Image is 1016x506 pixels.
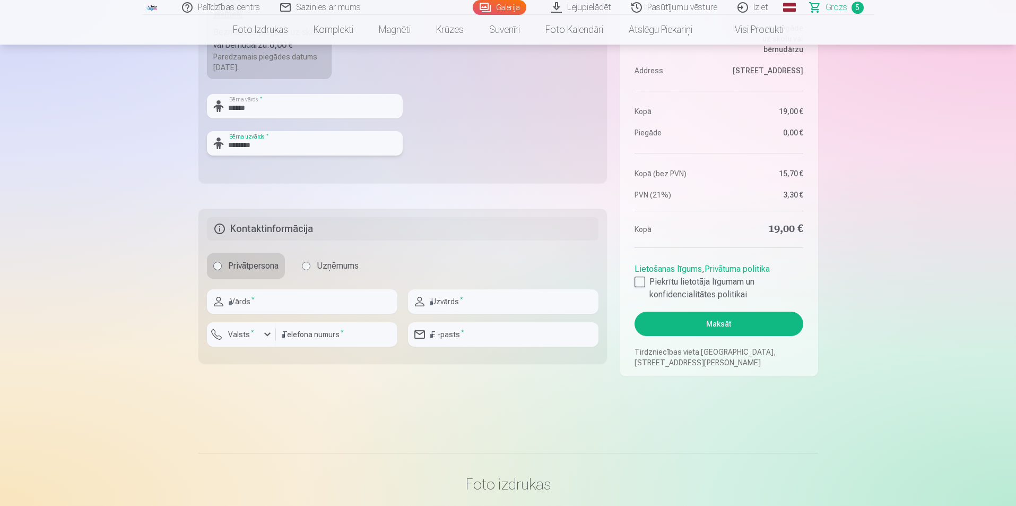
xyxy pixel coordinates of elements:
a: Lietošanas līgums [635,264,702,274]
h5: Kontaktinformācija [207,217,599,241]
dt: Kopā (bez PVN) [635,168,714,179]
img: /fa1 [146,4,158,11]
dd: 15,70 € [724,168,803,179]
dt: Address [635,65,714,76]
dt: Kopā [635,222,714,237]
b: 0,00 € [270,40,293,50]
input: Privātpersona [213,262,222,270]
a: Privātuma politika [705,264,770,274]
h3: Foto izdrukas [207,475,810,494]
span: 5 [852,2,864,14]
a: Foto kalendāri [533,15,616,45]
div: Paredzamais piegādes datums [DATE]. [213,52,326,73]
label: Privātpersona [207,253,285,279]
a: Komplekti [301,15,366,45]
dd: 19,00 € [724,222,803,237]
a: Visi produkti [705,15,796,45]
a: Foto izdrukas [220,15,301,45]
label: Valsts [224,329,258,340]
div: , [635,259,803,301]
button: Valsts* [207,322,276,347]
button: Maksāt [635,312,803,336]
dt: PVN (21%) [635,190,714,200]
dd: [STREET_ADDRESS] [724,65,803,76]
dd: 19,00 € [724,106,803,117]
dt: Kopā [635,106,714,117]
a: Suvenīri [476,15,533,45]
a: Krūzes [423,15,476,45]
label: Piekrītu lietotāja līgumam un konfidencialitātes politikai [635,276,803,301]
a: Atslēgu piekariņi [616,15,705,45]
dt: Piegāde [635,127,714,138]
input: Uzņēmums [302,262,310,270]
span: Grozs [826,1,847,14]
label: Uzņēmums [296,253,365,279]
dd: 3,30 € [724,190,803,200]
dd: 0,00 € [724,127,803,138]
p: Tirdzniecības vieta [GEOGRAPHIC_DATA], [STREET_ADDRESS][PERSON_NAME] [635,347,803,368]
a: Magnēti [366,15,423,45]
